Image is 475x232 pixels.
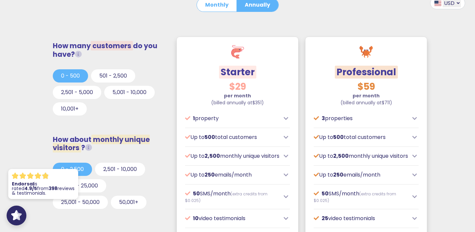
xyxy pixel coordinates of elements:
p: Up to monthly unique visitors [314,152,409,160]
strong: per month [353,92,380,99]
span: 500 [333,133,344,141]
span: 500 [205,133,215,141]
button: 501 - 2,500 [91,69,135,83]
h3: How about ? [53,135,165,152]
span: Professional [335,66,398,79]
i: Total customers from whom you request testimonials/reviews. [75,51,82,58]
button: 50,001+ [111,196,146,209]
button: 25,001 - 50,000 [53,196,108,209]
span: 10 [193,215,199,222]
span: 3 [322,115,325,122]
h3: How many do you have? [53,42,165,58]
img: crab.svg [360,45,373,58]
span: 1 [193,115,195,122]
img: shrimp.svg [231,45,244,58]
strong: per month [224,92,251,99]
span: customers [91,41,133,50]
span: Starter [219,66,256,79]
p: properties [314,115,409,122]
button: 2,501 - 10,000 [95,163,145,176]
p: video testimonials [314,215,409,222]
span: 50 [322,190,329,197]
p: SMS/month [185,190,280,204]
span: (billed annually at ) [211,99,264,106]
p: is rated from reviews & testimonials. [12,182,75,195]
strong: 398 [48,185,57,192]
button: 0 - 2,500 [53,163,92,176]
p: Up to monthly unique visitors [185,152,280,160]
span: 2,500 [205,152,220,160]
strong: 4.9/5 [24,185,37,192]
strong: Endorsal [12,181,34,187]
p: video testimonials [185,215,280,222]
span: $351 [252,99,262,106]
span: $711 [382,99,390,106]
span: 2,500 [333,152,349,160]
button: 10,001+ [53,102,87,116]
span: 250 [205,171,215,179]
button: 0 - 500 [53,69,88,83]
span: 50 [193,190,200,197]
span: 25 [322,215,328,222]
p: Up to emails/month [185,171,280,179]
span: (billed annually at ) [340,99,392,106]
button: 2,501 - 5,000 [53,86,101,99]
p: property [185,115,280,122]
button: 5,001 - 10,000 [104,86,155,99]
p: Up to emails/month [314,171,409,179]
i: Unique visitors that view our social proof tools (widgets, FOMO popups or Wall of Love) on your w... [85,144,92,151]
span: monthly unique visitors [53,135,150,152]
button: 10,001 - 25,000 [53,179,106,192]
p: SMS/month [314,190,409,204]
span: 250 [333,171,343,179]
span: $29 [229,80,246,93]
p: Up to total customers [314,133,409,141]
p: Up to total customers [185,133,280,141]
span: $59 [358,80,375,93]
